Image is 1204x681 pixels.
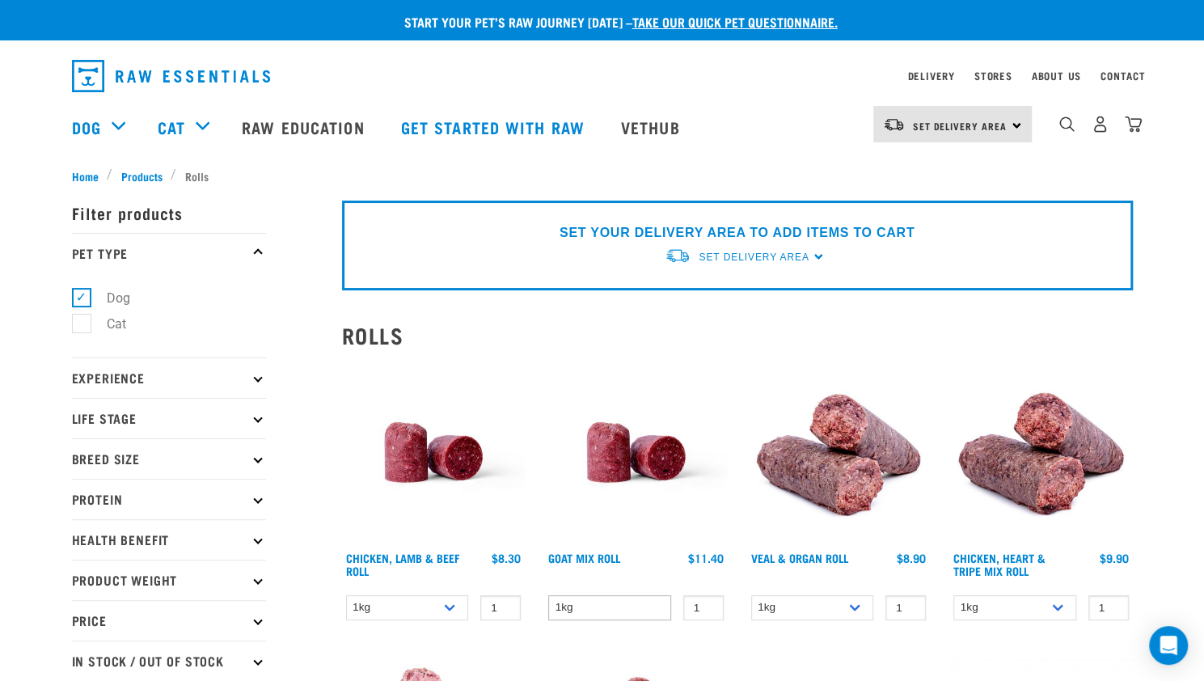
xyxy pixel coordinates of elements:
input: 1 [683,595,724,620]
a: Products [112,167,171,184]
a: Raw Education [226,95,384,159]
a: Vethub [605,95,700,159]
p: Health Benefit [72,519,266,560]
nav: dropdown navigation [59,53,1146,99]
p: Price [72,600,266,641]
img: Raw Essentials Chicken Lamb Beef Bulk Minced Raw Dog Food Roll Unwrapped [342,361,526,544]
a: Delivery [907,73,954,78]
img: user.png [1092,116,1109,133]
a: Chicken, Lamb & Beef Roll [346,555,459,573]
a: Cat [158,115,185,139]
a: Get started with Raw [385,95,605,159]
img: home-icon@2x.png [1125,116,1142,133]
img: Chicken Heart Tripe Roll 01 [949,361,1133,544]
p: SET YOUR DELIVERY AREA TO ADD ITEMS TO CART [560,223,915,243]
input: 1 [885,595,926,620]
p: Life Stage [72,398,266,438]
p: Product Weight [72,560,266,600]
label: Dog [81,288,137,308]
a: About Us [1031,73,1080,78]
span: Home [72,167,99,184]
label: Cat [81,314,133,334]
span: Set Delivery Area [913,123,1007,129]
a: Home [72,167,108,184]
img: van-moving.png [665,247,691,264]
p: In Stock / Out Of Stock [72,641,266,681]
img: van-moving.png [883,117,905,132]
a: take our quick pet questionnaire. [632,18,838,25]
a: Dog [72,115,101,139]
div: $9.90 [1100,552,1129,565]
input: 1 [480,595,521,620]
p: Pet Type [72,233,266,273]
a: Stores [974,73,1012,78]
img: Raw Essentials Chicken Lamb Beef Bulk Minced Raw Dog Food Roll Unwrapped [544,361,728,544]
a: Chicken, Heart & Tripe Mix Roll [953,555,1046,573]
span: Products [121,167,163,184]
img: Veal Organ Mix Roll 01 [747,361,931,544]
p: Breed Size [72,438,266,479]
nav: breadcrumbs [72,167,1133,184]
a: Contact [1100,73,1146,78]
span: Set Delivery Area [699,252,809,263]
div: $11.40 [688,552,724,565]
p: Protein [72,479,266,519]
div: $8.90 [897,552,926,565]
img: home-icon-1@2x.png [1059,116,1075,132]
a: Goat Mix Roll [548,555,620,560]
a: Veal & Organ Roll [751,555,848,560]
img: Raw Essentials Logo [72,60,270,92]
p: Filter products [72,192,266,233]
div: $8.30 [492,552,521,565]
div: Open Intercom Messenger [1149,626,1188,665]
h2: Rolls [342,323,1133,348]
p: Experience [72,357,266,398]
input: 1 [1088,595,1129,620]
